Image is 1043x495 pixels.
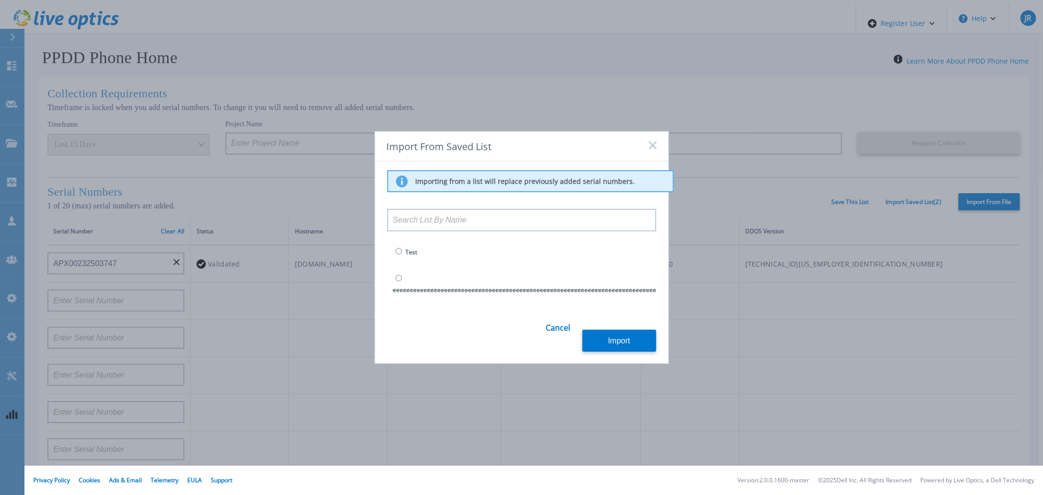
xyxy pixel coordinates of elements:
[33,476,70,484] a: Privacy Policy
[387,209,656,231] input: Search List By Name
[416,177,635,186] p: Importing from a list will replace previously added serial numbers.
[109,476,142,484] a: Ads & Email
[211,476,232,484] a: Support
[818,477,911,484] li: © 2025 Dell Inc. All Rights Reserved
[151,476,178,484] a: Telemetry
[920,477,1034,484] li: Powered by Live Optics, a Dell Technology
[393,286,989,294] span: eeeeeeeeeeeeeeeeeeeeeeeeeeeeeeeeeeeeeeeeeeeeeeeeeeeeeeeeeeeeeeeeeeeeeeeeeeeeeeeeeeeeeeeeeeeeeeeee...
[406,248,418,256] span: Test
[187,476,202,484] a: EULA
[737,477,809,484] li: Version: 2.0.0.1600-master
[546,315,571,352] a: Cancel
[79,476,100,484] a: Cookies
[387,140,492,153] span: Import From Saved List
[582,330,656,352] button: Import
